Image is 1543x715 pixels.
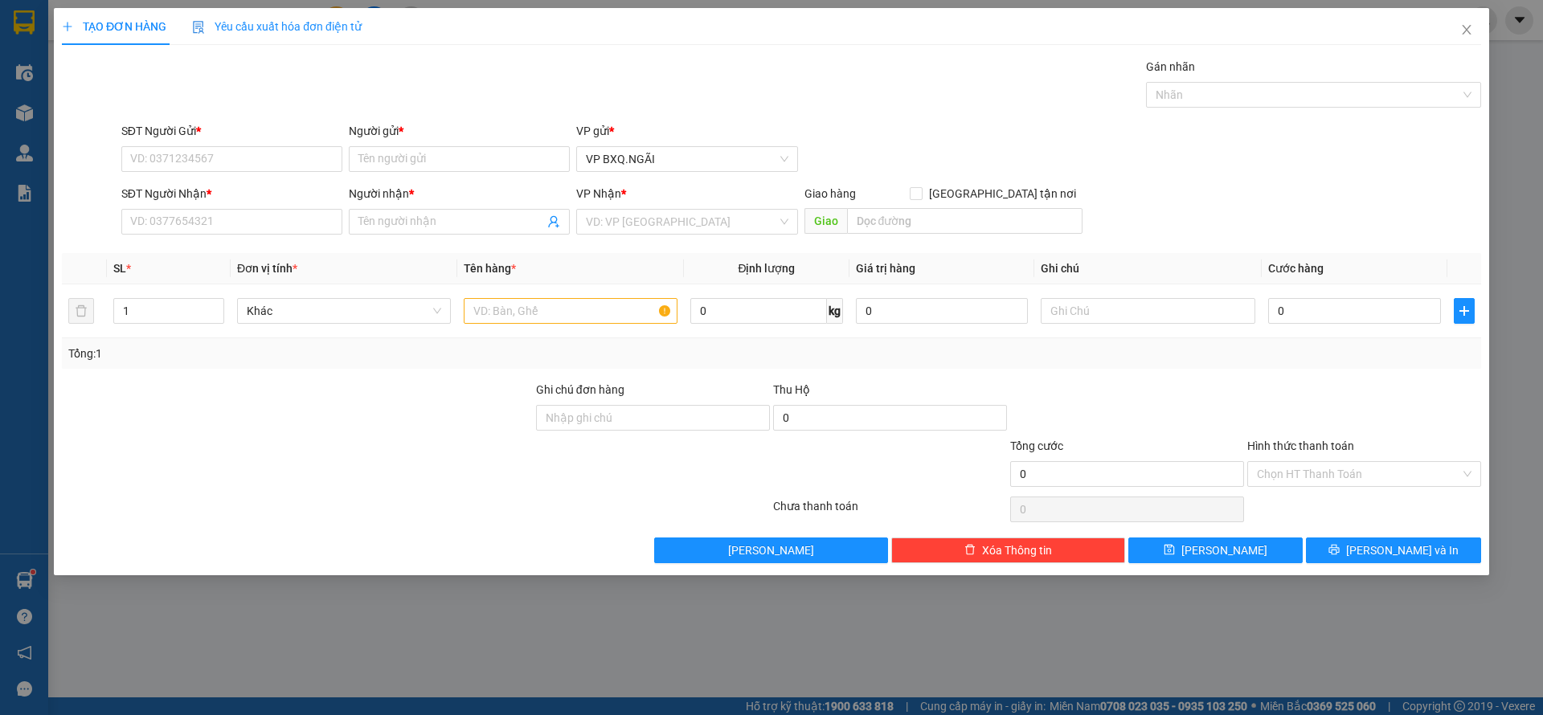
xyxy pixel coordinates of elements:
span: Thu Hộ [773,383,810,396]
div: SĐT Người Nhận [121,185,342,202]
span: SL [113,262,126,275]
label: Hình thức thanh toán [1247,439,1354,452]
div: Người gửi [349,122,570,140]
div: VP gửi [577,122,798,140]
label: Gán nhãn [1146,60,1195,73]
div: Tổng: 1 [68,345,596,362]
span: [PERSON_NAME] [729,541,815,559]
span: Giao [804,208,847,234]
div: Người nhận [349,185,570,202]
button: Close [1444,8,1489,53]
input: Ghi chú đơn hàng [536,405,770,431]
li: VP Gửi: [5,80,138,111]
span: Định lượng [739,262,796,275]
span: Khác [247,299,441,323]
b: A [59,114,72,137]
input: Dọc đường [847,208,1083,234]
input: Ghi Chú [1042,298,1255,324]
span: user-add [548,215,561,228]
span: Yêu cầu xuất hóa đơn điện tử [192,20,362,33]
span: VP Nhận [577,187,622,200]
span: Tổng cước [1010,439,1063,452]
span: close [1460,23,1473,36]
span: Cước hàng [1268,262,1324,275]
span: delete [964,544,976,557]
span: Đơn vị tính [237,262,297,275]
li: Ng/nhận: [5,111,138,141]
span: Tên hàng [464,262,516,275]
span: Giá trị hàng [856,262,915,275]
th: Ghi chú [1035,253,1262,284]
span: TẠO ĐƠN HÀNG [62,20,166,33]
b: Công ty TNHH MTV DV-VT [PERSON_NAME] [5,7,126,77]
li: VP Nhận: [192,5,325,35]
span: printer [1328,544,1340,557]
b: VP BXQ.NGÃI [47,84,166,106]
span: Giao hàng [804,187,856,200]
input: 0 [856,298,1029,324]
span: VP BXQ.NGÃI [587,147,788,171]
input: VD: Bàn, Ghế [464,298,677,324]
div: SĐT Người Gửi [121,122,342,140]
li: Tên hàng: [192,35,325,66]
span: plus [1455,304,1474,317]
li: CC [192,96,325,126]
label: Ghi chú đơn hàng [536,383,624,396]
button: [PERSON_NAME] [655,537,889,563]
span: plus [62,21,73,32]
span: save [1164,544,1176,557]
button: plus [1454,298,1475,324]
span: Xóa Thông tin [982,541,1052,559]
button: delete [68,298,94,324]
button: deleteXóa Thông tin [892,537,1126,563]
span: [PERSON_NAME] [1182,541,1268,559]
button: save[PERSON_NAME] [1128,537,1303,563]
img: icon [192,21,205,34]
span: [GEOGRAPHIC_DATA] tận nơi [923,185,1083,202]
button: printer[PERSON_NAME] và In [1307,537,1481,563]
span: kg [827,298,843,324]
div: Chưa thanh toán [771,497,1009,525]
li: SL: [192,65,325,96]
span: [PERSON_NAME] và In [1346,541,1459,559]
